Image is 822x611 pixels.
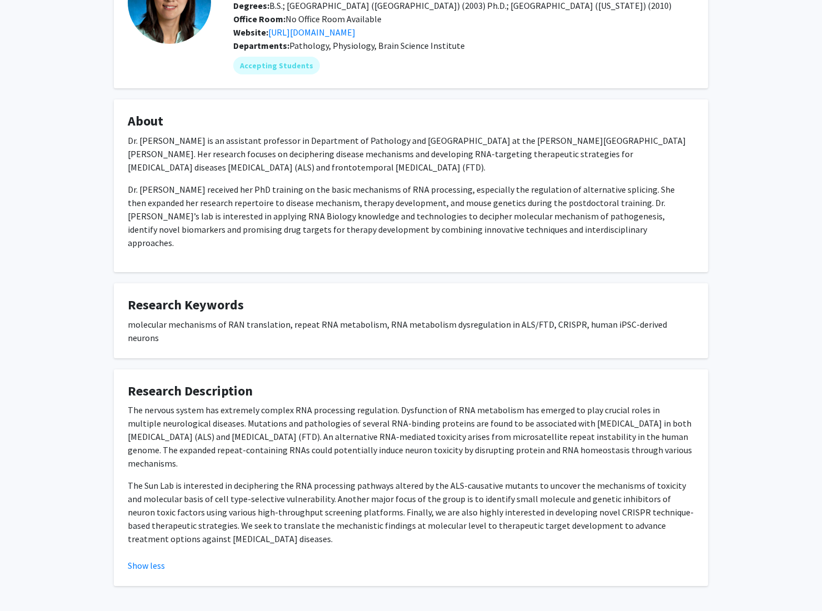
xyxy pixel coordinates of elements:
[233,13,285,24] b: Office Room:
[289,40,465,51] span: Pathology, Physiology, Brain Science Institute
[128,403,694,470] p: The nervous system has extremely complex RNA processing regulation. Dysfunction of RNA metabolism...
[128,113,694,129] h4: About
[128,383,694,399] h4: Research Description
[128,134,694,174] p: Dr. [PERSON_NAME] is an assistant professor in Department of Pathology and [GEOGRAPHIC_DATA] at t...
[233,57,320,74] mat-chip: Accepting Students
[128,318,694,344] div: molecular mechanisms of RAN translation, repeat RNA metabolism, RNA metabolism dysregulation in A...
[268,27,355,38] a: Opens in a new tab
[128,183,694,249] p: Dr. [PERSON_NAME] received her PhD training on the basic mechanisms of RNA processing, especially...
[233,40,289,51] b: Departments:
[233,27,268,38] b: Website:
[128,479,694,545] p: The Sun Lab is interested in deciphering the RNA processing pathways altered by the ALS-causative...
[128,297,694,313] h4: Research Keywords
[128,559,165,572] button: Show less
[8,561,47,603] iframe: Chat
[233,13,382,24] span: No Office Room Available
